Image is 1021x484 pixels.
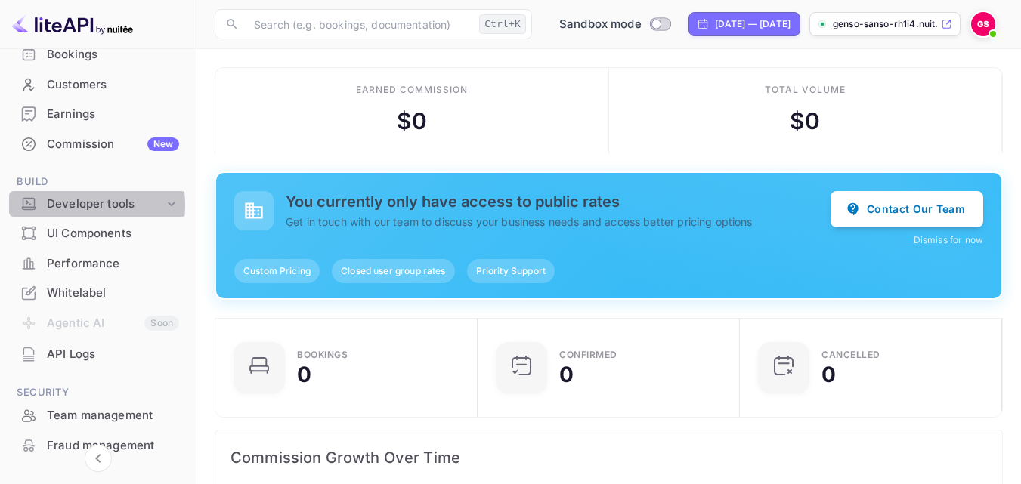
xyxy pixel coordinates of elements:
[47,225,179,242] div: UI Components
[9,70,187,98] a: Customers
[47,136,179,153] div: Commission
[9,249,187,277] a: Performance
[9,384,187,401] span: Security
[9,70,187,100] div: Customers
[790,104,820,138] div: $ 0
[9,279,187,308] div: Whitelabel
[833,17,938,31] p: genso-sanso-rh1i4.nuit...
[47,76,179,94] div: Customers
[9,191,187,217] div: Developer tools
[9,100,187,128] a: Earnings
[9,130,187,158] a: CommissionNew
[9,279,187,307] a: Whitelabel
[821,364,836,385] div: 0
[9,130,187,159] div: CommissionNew
[553,16,676,33] div: Switch to Production mode
[9,174,187,190] span: Build
[9,401,187,430] div: Team management
[9,401,187,429] a: Team management
[286,214,831,230] p: Get in touch with our team to discuss your business needs and access better pricing options
[332,264,454,278] span: Closed user group rates
[971,12,995,36] img: Genso Sanso
[831,191,983,227] button: Contact Our Team
[85,445,112,472] button: Collapse navigation
[9,340,187,369] div: API Logs
[9,219,187,247] a: UI Components
[245,9,473,39] input: Search (e.g. bookings, documentation)
[47,106,179,123] div: Earnings
[559,364,574,385] div: 0
[234,264,320,278] span: Custom Pricing
[9,340,187,368] a: API Logs
[914,233,983,247] button: Dismiss for now
[9,249,187,279] div: Performance
[9,40,187,68] a: Bookings
[9,431,187,461] div: Fraud management
[47,285,179,302] div: Whitelabel
[9,40,187,69] div: Bookings
[467,264,555,278] span: Priority Support
[821,350,880,359] div: CANCELLED
[47,196,164,213] div: Developer tools
[47,346,179,363] div: API Logs
[286,193,831,211] h5: You currently only have access to public rates
[9,219,187,248] div: UI Components
[297,364,311,385] div: 0
[47,407,179,424] div: Team management
[479,14,526,34] div: Ctrl+K
[9,100,187,129] div: Earnings
[765,83,846,97] div: Total volume
[47,46,179,63] div: Bookings
[47,255,179,273] div: Performance
[356,83,468,97] div: Earned commission
[297,350,348,359] div: Bookings
[397,104,427,138] div: $ 0
[147,137,179,151] div: New
[230,445,987,470] span: Commission Growth Over Time
[715,17,791,31] div: [DATE] — [DATE]
[559,350,617,359] div: Confirmed
[9,431,187,459] a: Fraud management
[47,437,179,455] div: Fraud management
[559,16,642,33] span: Sandbox mode
[12,12,133,36] img: LiteAPI logo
